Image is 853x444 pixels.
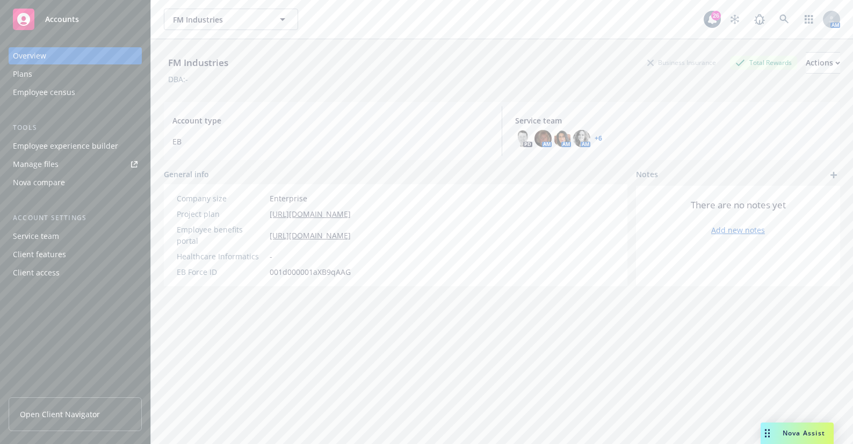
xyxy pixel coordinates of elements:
a: Report a Bug [749,9,770,30]
a: Client features [9,246,142,263]
div: Client access [13,264,60,281]
a: Add new notes [711,224,765,236]
div: Actions [806,53,840,73]
a: Search [774,9,795,30]
span: Notes [636,169,658,181]
button: Nova Assist [761,423,834,444]
span: There are no notes yet [691,199,786,212]
div: Client features [13,246,66,263]
div: Business Insurance [642,56,721,69]
div: DBA: - [168,74,188,85]
div: Company size [177,193,265,204]
a: +6 [595,135,602,142]
a: Stop snowing [724,9,746,30]
img: photo [515,130,532,147]
a: Overview [9,47,142,64]
div: Tools [9,122,142,133]
button: Actions [806,52,840,74]
div: Nova compare [13,174,65,191]
img: photo [554,130,571,147]
div: Project plan [177,208,265,220]
a: Nova compare [9,174,142,191]
span: Account type [172,115,489,126]
a: [URL][DOMAIN_NAME] [270,208,351,220]
span: Nova Assist [783,428,825,438]
span: Enterprise [270,193,307,204]
a: Manage files [9,156,142,173]
div: Account settings [9,213,142,223]
div: Employee experience builder [13,137,118,155]
a: Service team [9,228,142,245]
img: photo [573,130,590,147]
div: Drag to move [761,423,774,444]
span: 001d000001aXB9qAAG [270,266,351,278]
div: Healthcare Informatics [177,251,265,262]
a: Employee census [9,84,142,101]
div: EB Force ID [177,266,265,278]
span: - [270,251,272,262]
div: FM Industries [164,56,233,70]
div: Manage files [13,156,59,173]
span: Accounts [45,15,79,24]
div: Plans [13,65,32,83]
span: General info [164,169,209,180]
a: Employee experience builder [9,137,142,155]
span: Service team [515,115,832,126]
div: Total Rewards [730,56,797,69]
a: Switch app [798,9,820,30]
span: Open Client Navigator [20,409,100,420]
a: Plans [9,65,142,83]
div: 26 [711,11,721,20]
img: photo [534,130,552,147]
a: add [827,169,840,181]
a: [URL][DOMAIN_NAME] [270,230,351,241]
div: Employee benefits portal [177,224,265,246]
span: FM Industries [173,14,266,25]
div: Employee census [13,84,75,101]
div: Overview [13,47,46,64]
a: Accounts [9,4,142,34]
span: EB [172,136,489,147]
a: Client access [9,264,142,281]
button: FM Industries [164,9,298,30]
div: Service team [13,228,59,245]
